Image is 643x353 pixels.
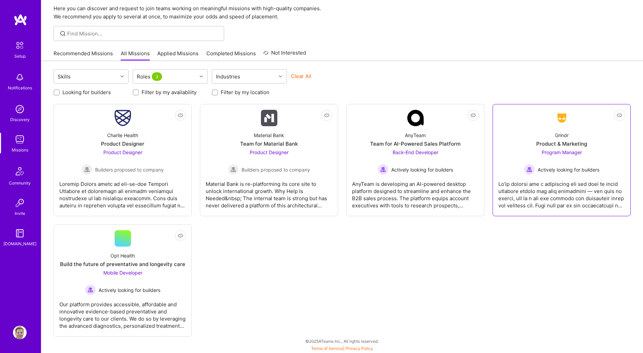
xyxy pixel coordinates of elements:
img: Builders proposed to company [82,164,92,175]
span: Product Designer [250,149,289,155]
img: teamwork [13,133,27,146]
a: Company LogoCharlie HealthProduct DesignerProduct Designer Builders proposed to companyBuilders p... [59,110,186,210]
div: Lo’ip dolorsi ame c adipiscing eli sed doei te incid utlabore etdolo mag aliq enimadmini — ven qu... [498,175,625,209]
a: Terms of Service [311,346,343,351]
img: discovery [13,102,27,116]
img: Actively looking for builders [378,164,389,175]
i: icon EyeClosed [470,113,476,118]
a: Completed Missions [206,50,256,61]
div: Grindr [555,132,569,139]
span: Actively looking for builders [391,166,453,173]
div: Product Designer [101,140,144,147]
div: Charlie Health [107,132,138,139]
div: Missions [12,146,28,153]
div: Invite [15,210,25,217]
a: User Avatar [11,326,28,339]
a: Recommended Missions [54,50,113,61]
div: Discovery [10,116,30,123]
i: icon Chevron [120,75,124,78]
span: Builders proposed to company [95,166,164,173]
img: bell [13,71,27,84]
div: Product & Marketing [536,140,587,147]
label: Filter by my location [221,89,269,96]
div: Material Bank is re-platforming its core site to unlock international growth. Why Help Is Needed&... [206,175,332,209]
img: Invite [13,196,27,210]
div: AnyTeam is developing an AI-powered desktop platform designed to streamline and enhance the B2B s... [352,175,479,209]
img: Company Logo [261,110,277,126]
div: AnyTeam [405,132,426,139]
div: Community [9,179,31,187]
span: Product Designer [103,149,142,155]
div: Loremip Dolors ametc ad eli-se-doe Tempori Utlabore et doloremagn ali enimadm veniamqui nostrudex... [59,175,186,209]
span: Program Manager [542,149,582,155]
img: User Avatar [13,326,27,339]
img: Company Logo [554,112,570,124]
div: Skills [56,72,72,82]
a: Opt HealthBuild the future of preventative and longevity careMobile Developer Actively looking fo... [59,230,186,331]
span: Mobile Developer [103,270,142,276]
div: Roles [135,72,165,82]
div: Team for AI-Powered Sales Platform [370,140,461,147]
div: Material Bank [254,132,284,139]
i: icon EyeClosed [617,113,622,118]
i: icon EyeClosed [324,113,330,118]
div: Industries [214,72,242,82]
label: Filter by my availability [142,89,196,96]
div: Our platform provides accessible, affordable and innovative evidence-based preventative and longe... [59,295,186,329]
div: © 2025 ATeams Inc., All rights reserved. [41,333,643,350]
a: Company LogoGrindrProduct & MarketingProgram Manager Actively looking for buildersActively lookin... [498,110,625,210]
div: Team for Material Bank [240,140,298,147]
a: Not Interested [263,49,306,61]
img: Builders proposed to company [228,164,239,175]
a: Company LogoAnyTeamTeam for AI-Powered Sales PlatformBack-End Developer Actively looking for buil... [352,110,479,210]
img: Company Logo [407,110,424,126]
a: Company LogoMaterial BankTeam for Material BankProduct Designer Builders proposed to companyBuild... [206,110,332,210]
div: Notifications [8,84,32,91]
span: 3 [152,72,162,81]
p: Here you can discover and request to join teams working on meaningful missions with high-quality ... [54,4,631,21]
span: Actively looking for builders [99,286,160,294]
a: All Missions [121,50,150,61]
img: guide book [13,226,27,240]
i: icon Chevron [279,75,282,78]
div: Opt Health [111,252,135,259]
label: Looking for builders [62,89,111,96]
img: Actively looking for builders [85,284,96,295]
span: | [311,346,373,351]
img: Actively looking for builders [524,164,535,175]
span: Actively looking for builders [538,166,599,173]
i: icon EyeClosed [178,113,183,118]
a: Privacy Policy [346,346,373,351]
img: Community [12,163,28,179]
i: icon SearchGrey [59,30,67,38]
img: logo [14,14,27,26]
i: icon EyeClosed [178,233,183,238]
i: icon Chevron [200,75,203,78]
input: Find Mission... [67,30,219,37]
span: Back-End Developer [393,149,438,155]
img: Company Logo [115,110,131,126]
div: [DOMAIN_NAME] [3,240,36,247]
button: Clear All [291,73,311,80]
img: setup [13,38,27,53]
span: Builders proposed to company [242,166,310,173]
div: Build the future of preventative and longevity care [60,261,185,268]
div: Setup [14,53,26,60]
a: Applied Missions [157,50,199,61]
